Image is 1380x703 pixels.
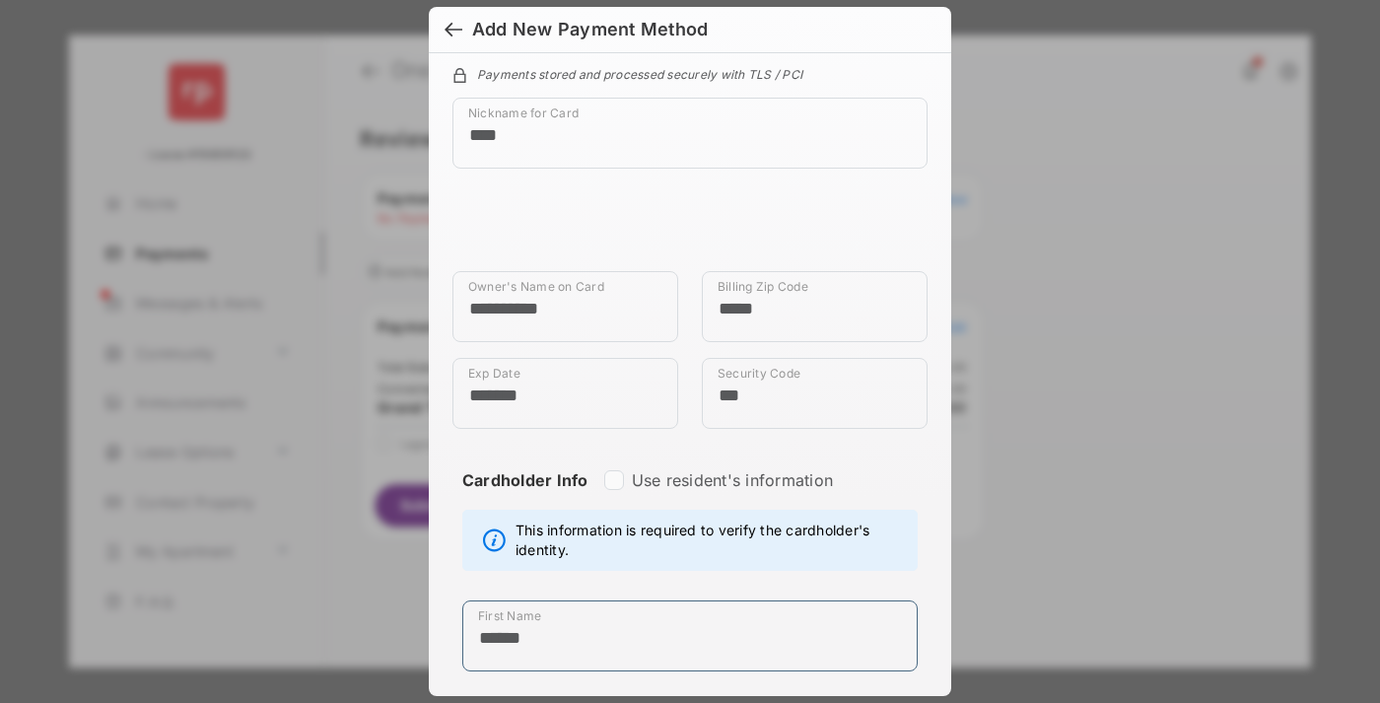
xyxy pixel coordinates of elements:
div: Add New Payment Method [472,19,708,40]
div: Payments stored and processed securely with TLS / PCI [452,64,928,82]
iframe: Credit card field [452,184,928,271]
span: This information is required to verify the cardholder's identity. [516,521,907,560]
label: Use resident's information [632,470,833,490]
strong: Cardholder Info [462,470,588,526]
